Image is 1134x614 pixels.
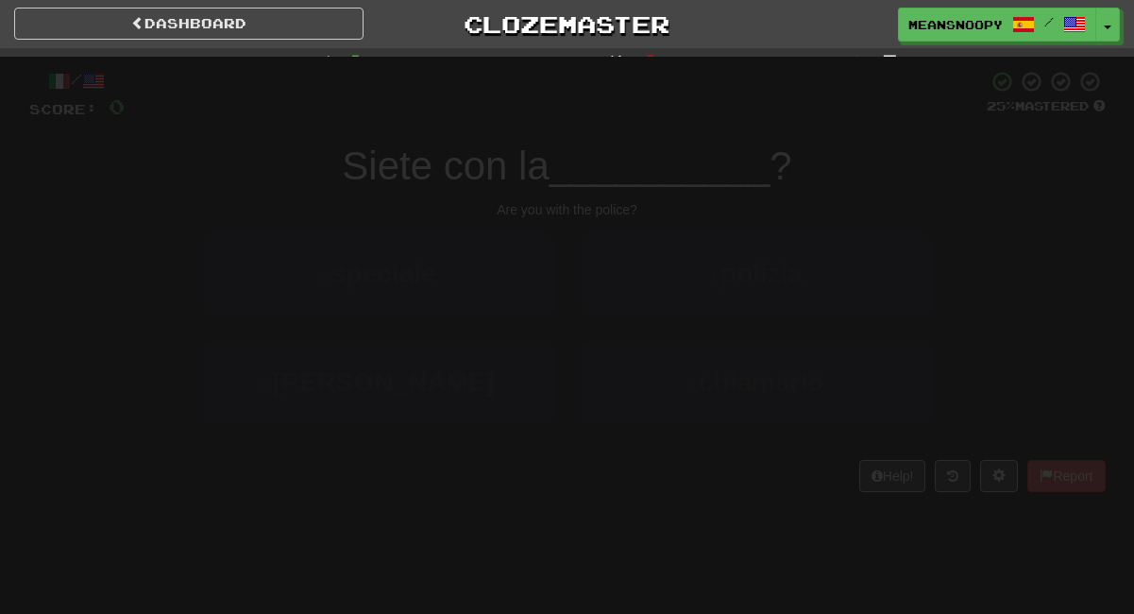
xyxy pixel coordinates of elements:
span: To go [770,53,837,72]
small: 4 . [688,379,700,394]
span: __________ [550,144,770,188]
span: Incorrect [476,53,595,72]
span: : [608,55,629,71]
button: 4.chiamarlo [582,341,931,423]
div: / [29,70,125,94]
div: Are you with the police? [29,200,1106,219]
div: Mastered [987,98,1106,115]
button: Help! [859,460,926,492]
a: Clozemaster [392,8,741,41]
button: 2.polizia [582,232,931,315]
span: 5 [883,50,899,73]
span: speciale [331,259,436,288]
span: ? [770,144,791,188]
span: Score: [29,101,97,117]
span: 0 [109,94,125,118]
button: 1.speciale [204,232,553,315]
span: 0 [347,50,364,73]
span: 0 [642,50,658,73]
span: 25 % [987,98,1015,113]
span: Correct [209,53,301,72]
a: Dashboard [14,8,364,40]
span: Siete con la [342,144,549,188]
span: polizia [720,259,803,288]
span: : [850,55,871,71]
button: Report [1027,460,1105,492]
small: 1 . [320,270,331,285]
button: Round history (alt+y) [935,460,971,492]
a: meansnoopy / [898,8,1096,42]
span: : [314,55,335,71]
small: 3 . [262,379,273,394]
button: 3.[PERSON_NAME] [204,341,553,423]
span: / [1044,15,1054,28]
span: chiamarlo [699,367,823,397]
small: 2 . [709,270,720,285]
span: [PERSON_NAME] [273,367,495,397]
span: meansnoopy [908,16,1003,33]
